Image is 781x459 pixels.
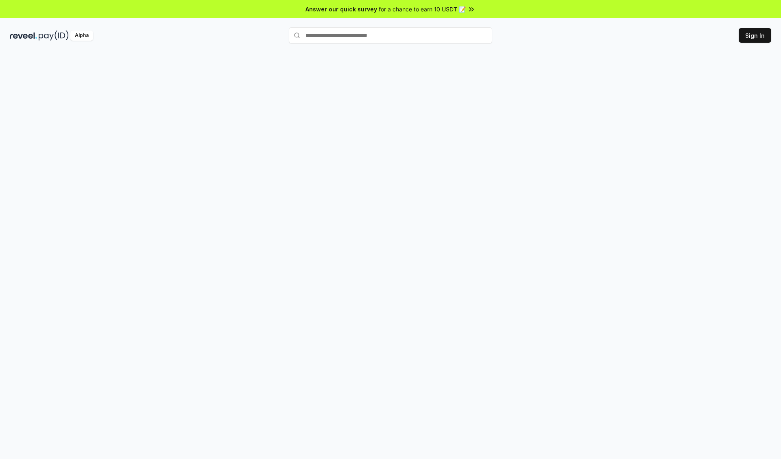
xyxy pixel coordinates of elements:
span: Answer our quick survey [305,5,377,13]
button: Sign In [739,28,771,43]
img: pay_id [39,30,69,41]
img: reveel_dark [10,30,37,41]
span: for a chance to earn 10 USDT 📝 [379,5,466,13]
div: Alpha [70,30,93,41]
